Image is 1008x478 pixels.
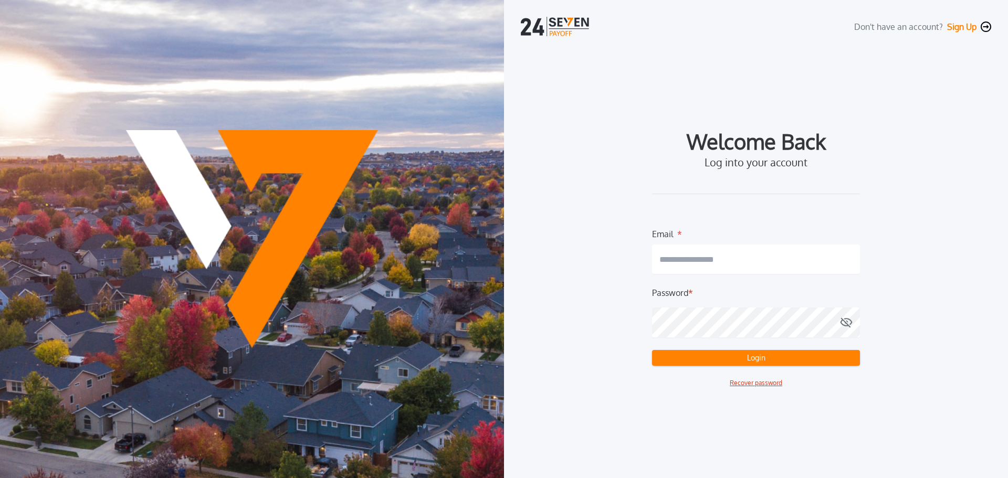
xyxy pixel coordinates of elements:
[652,350,860,366] button: Login
[840,307,853,337] button: Password*
[687,133,826,150] label: Welcome Back
[652,286,688,299] label: Password
[981,22,991,32] img: navigation-icon
[126,130,378,348] img: Payoff
[652,307,860,337] input: Password*
[947,22,976,32] button: Sign Up
[652,228,673,236] label: Email
[730,378,782,388] button: Recover password
[705,156,807,168] label: Log into your account
[521,17,591,36] img: logo
[854,20,943,33] label: Don't have an account?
